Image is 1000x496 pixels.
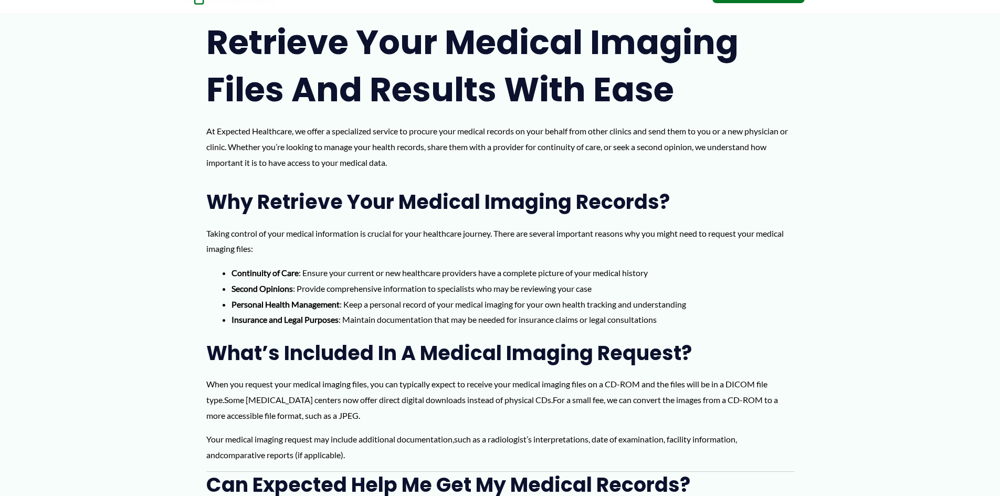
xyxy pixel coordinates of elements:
li: : Maintain documentation that may be needed for insurance claims or legal consultations [231,312,794,328]
h1: Retrieve Your Medical Imaging Files and Results with Ease [206,19,794,113]
span: Your medical imaging request may i [206,434,333,444]
strong: Insurance and Legal Purposes [231,314,339,324]
span: nclude additional documentation, [333,434,454,444]
li: : Keep a personal record of your medical imaging for your own health tracking and understanding [231,297,794,312]
span: omparative reports (if applicable). [224,450,345,460]
h2: What’s Included in a Medical Imaging Request? [206,340,794,366]
span: For a small fee, we can convert the images from a CD-ROM to a more accessible file format, such a... [206,395,778,420]
p: Taking control of your medical information is crucial for your healthcare journey. There are seve... [206,226,794,257]
span: such as a r [454,434,491,444]
p: When you request your medical imaging files, you can typically expect to receive your medical ima... [206,376,794,423]
strong: Personal Health Management [231,299,340,309]
li: : Provide comprehensive information to specialists who may be reviewing your case [231,281,794,297]
h2: Why Retrieve Your Medical Imaging Records? [206,189,794,215]
strong: Continuity of Care [231,268,299,278]
span: c [220,450,224,460]
li: : Ensure your current or new healthcare providers have a complete picture of your medical history [231,265,794,281]
strong: Second Opinions [231,283,293,293]
p: At Expected Healthcare, we offer a specialized service to procure your medical records on your be... [206,123,794,170]
span: Some [MEDICAL_DATA] centers now offer direct digital downloads instead of physical CDs. [224,395,553,405]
